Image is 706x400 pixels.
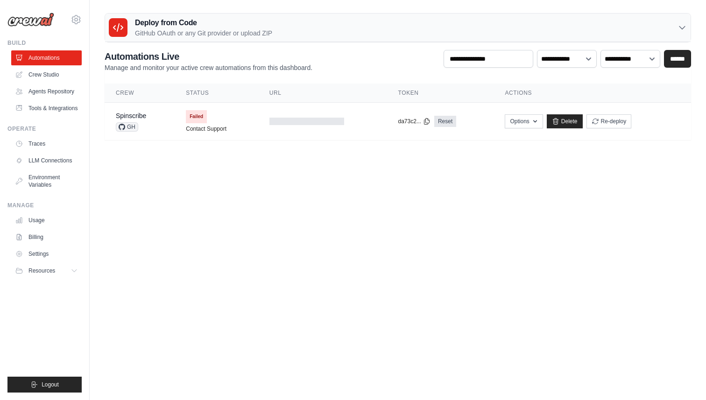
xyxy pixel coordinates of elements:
[7,13,54,27] img: Logo
[135,28,272,38] p: GitHub OAuth or any Git provider or upload ZIP
[11,50,82,65] a: Automations
[11,101,82,116] a: Tools & Integrations
[11,84,82,99] a: Agents Repository
[11,230,82,245] a: Billing
[135,17,272,28] h3: Deploy from Code
[105,84,175,103] th: Crew
[175,84,258,103] th: Status
[494,84,691,103] th: Actions
[11,263,82,278] button: Resources
[105,50,312,63] h2: Automations Live
[11,136,82,151] a: Traces
[258,84,387,103] th: URL
[586,114,632,128] button: Re-deploy
[28,267,55,274] span: Resources
[7,125,82,133] div: Operate
[11,246,82,261] a: Settings
[505,114,543,128] button: Options
[7,39,82,47] div: Build
[398,118,431,125] button: da73c2...
[11,170,82,192] a: Environment Variables
[387,84,494,103] th: Token
[11,67,82,82] a: Crew Studio
[42,381,59,388] span: Logout
[7,202,82,209] div: Manage
[434,116,456,127] a: Reset
[7,377,82,393] button: Logout
[547,114,583,128] a: Delete
[105,63,312,72] p: Manage and monitor your active crew automations from this dashboard.
[116,112,146,119] a: Spinscribe
[116,122,138,132] span: GH
[186,110,207,123] span: Failed
[11,213,82,228] a: Usage
[11,153,82,168] a: LLM Connections
[186,125,226,133] a: Contact Support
